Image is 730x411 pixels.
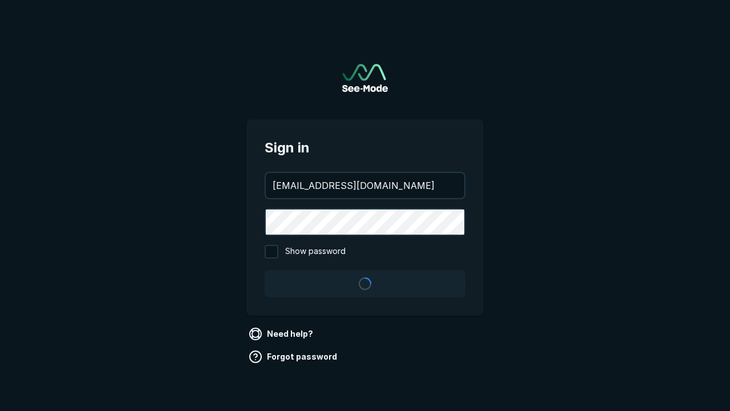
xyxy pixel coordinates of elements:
a: Need help? [246,325,318,343]
a: Go to sign in [342,64,388,92]
img: See-Mode Logo [342,64,388,92]
span: Sign in [265,138,465,158]
span: Show password [285,245,346,259]
a: Forgot password [246,348,342,366]
input: your@email.com [266,173,464,198]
